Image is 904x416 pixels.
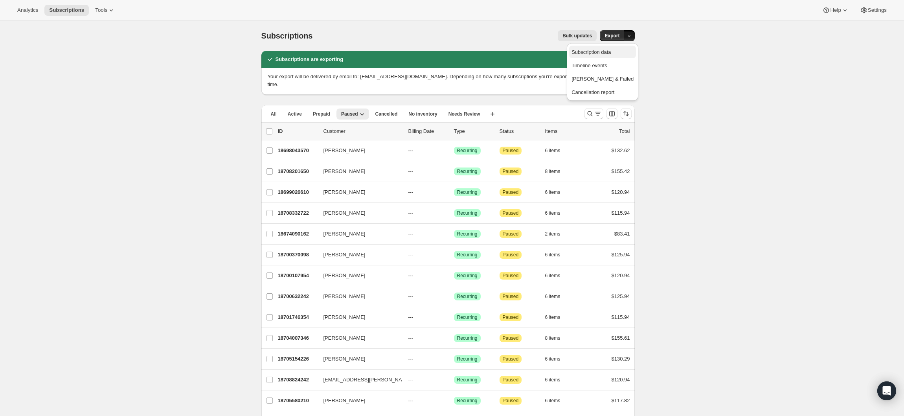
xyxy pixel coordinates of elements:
[612,210,630,216] span: $115.94
[457,231,478,237] span: Recurring
[408,252,413,258] span: ---
[408,335,413,341] span: ---
[408,272,413,278] span: ---
[278,353,630,364] div: 18705154226[PERSON_NAME]---SuccessRecurringAttentionPaused6 items$130.29
[503,356,519,362] span: Paused
[278,376,317,384] p: 18708824242
[545,395,569,406] button: 6 items
[612,377,630,383] span: $120.94
[323,127,402,135] p: Customer
[319,165,397,178] button: [PERSON_NAME]
[408,231,413,237] span: ---
[545,145,569,156] button: 6 items
[408,147,413,153] span: ---
[612,293,630,299] span: $125.94
[278,230,317,238] p: 18674090162
[17,7,38,13] span: Analytics
[457,314,478,320] span: Recurring
[278,127,630,135] div: IDCustomerBilling DateTypeStatusItemsTotal
[612,356,630,362] span: $130.29
[503,252,519,258] span: Paused
[545,335,560,341] span: 8 items
[818,5,853,16] button: Help
[545,312,569,323] button: 6 items
[503,314,519,320] span: Paused
[408,127,448,135] p: Billing Date
[323,272,366,280] span: [PERSON_NAME]
[408,398,413,403] span: ---
[323,376,452,384] span: [EMAIL_ADDRESS][PERSON_NAME][DOMAIN_NAME]
[605,33,619,39] span: Export
[319,353,397,365] button: [PERSON_NAME]
[545,166,569,177] button: 8 items
[95,7,107,13] span: Tools
[408,293,413,299] span: ---
[619,127,630,135] p: Total
[545,293,560,300] span: 6 items
[278,334,317,342] p: 18704007346
[319,207,397,219] button: [PERSON_NAME]
[271,111,277,117] span: All
[503,272,519,279] span: Paused
[319,269,397,282] button: [PERSON_NAME]
[278,209,317,217] p: 18708332722
[288,111,302,117] span: Active
[323,147,366,155] span: [PERSON_NAME]
[278,228,630,239] div: 18674090162[PERSON_NAME]---SuccessRecurringAttentionPaused2 items$83.41
[545,333,569,344] button: 8 items
[612,272,630,278] span: $120.94
[545,249,569,260] button: 6 items
[545,127,584,135] div: Items
[558,30,597,41] button: Bulk updates
[545,168,560,175] span: 8 items
[408,356,413,362] span: ---
[408,168,413,174] span: ---
[612,168,630,174] span: $155.42
[408,210,413,216] span: ---
[545,252,560,258] span: 6 items
[278,312,630,323] div: 18701746354[PERSON_NAME]---SuccessRecurringAttentionPaused6 items$115.94
[621,108,632,119] button: Sort the results
[448,111,480,117] span: Needs Review
[408,377,413,383] span: ---
[319,290,397,303] button: [PERSON_NAME]
[49,7,84,13] span: Subscriptions
[319,186,397,199] button: [PERSON_NAME]
[457,168,478,175] span: Recurring
[503,293,519,300] span: Paused
[503,210,519,216] span: Paused
[503,335,519,341] span: Paused
[612,189,630,195] span: $120.94
[323,251,366,259] span: [PERSON_NAME]
[454,127,493,135] div: Type
[562,33,592,39] span: Bulk updates
[606,108,617,119] button: Customize table column order and visibility
[584,108,603,119] button: Search and filter results
[278,291,630,302] div: 18700632242[PERSON_NAME]---SuccessRecurringAttentionPaused6 items$125.94
[323,397,366,405] span: [PERSON_NAME]
[503,377,519,383] span: Paused
[278,374,630,385] div: 18708824242[EMAIL_ADDRESS][PERSON_NAME][DOMAIN_NAME]---SuccessRecurringAttentionPaused6 items$120.94
[457,210,478,216] span: Recurring
[268,74,625,87] span: Your export will be delivered by email to: [EMAIL_ADDRESS][DOMAIN_NAME]. Depending on how many su...
[877,381,896,400] div: Open Intercom Messenger
[545,187,569,198] button: 6 items
[500,127,539,135] p: Status
[571,63,607,68] span: Timeline events
[457,252,478,258] span: Recurring
[319,248,397,261] button: [PERSON_NAME]
[323,168,366,175] span: [PERSON_NAME]
[457,356,478,362] span: Recurring
[408,314,413,320] span: ---
[323,355,366,363] span: [PERSON_NAME]
[319,332,397,344] button: [PERSON_NAME]
[503,231,519,237] span: Paused
[278,395,630,406] div: 18705580210[PERSON_NAME]---SuccessRecurringAttentionPaused6 items$117.82
[612,314,630,320] span: $115.94
[278,313,317,321] p: 18701746354
[44,5,89,16] button: Subscriptions
[612,335,630,341] span: $155.61
[278,166,630,177] div: 18708201650[PERSON_NAME]---SuccessRecurringAttentionPaused8 items$155.42
[545,377,560,383] span: 6 items
[457,272,478,279] span: Recurring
